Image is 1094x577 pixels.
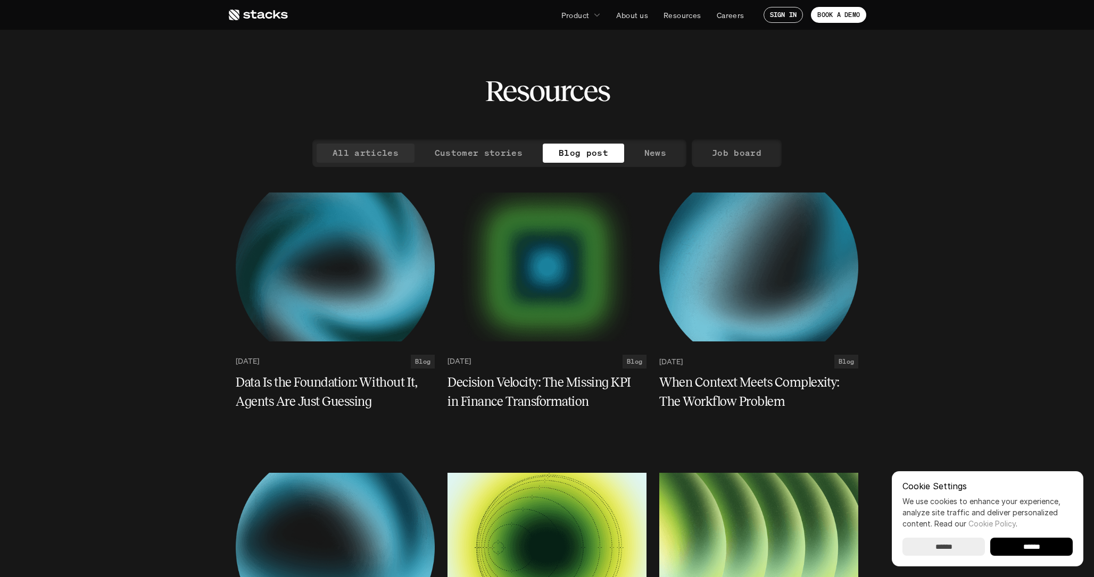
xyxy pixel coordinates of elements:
p: Customer stories [435,145,523,161]
p: All articles [333,145,399,161]
p: About us [616,10,648,21]
p: Product [561,10,590,21]
a: Privacy Policy [160,48,205,56]
p: [DATE] [447,357,471,366]
a: Decision Velocity: The Missing KPI in Finance Transformation [447,373,647,411]
a: Resources [657,5,708,24]
a: [DATE]Blog [236,355,435,369]
p: Careers [717,10,744,21]
a: Data Is the Foundation: Without It, Agents Are Just Guessing [236,373,435,411]
p: Job board [712,145,761,161]
a: Job board [696,144,777,163]
span: Read our . [934,519,1017,528]
a: BOOK A DEMO [811,7,866,23]
h2: Blog [415,358,430,365]
p: BOOK A DEMO [817,11,860,19]
h5: When Context Meets Complexity: The Workflow Problem [659,373,846,411]
h5: Data Is the Foundation: Without It, Agents Are Just Guessing [236,373,422,411]
h2: Blog [627,358,642,365]
a: SIGN IN [764,7,803,23]
p: Resources [664,10,701,21]
p: [DATE] [659,357,683,366]
a: Blog post [543,144,624,163]
a: Customer stories [419,144,538,163]
p: [DATE] [236,357,259,366]
h5: Decision Velocity: The Missing KPI in Finance Transformation [447,373,634,411]
a: Careers [710,5,751,24]
p: Blog post [559,145,608,161]
p: News [644,145,666,161]
a: About us [610,5,654,24]
a: When Context Meets Complexity: The Workflow Problem [659,373,858,411]
p: We use cookies to enhance your experience, analyze site traffic and deliver personalized content. [902,496,1073,529]
h2: Resources [485,74,610,107]
a: [DATE]Blog [659,355,858,369]
a: All articles [317,144,415,163]
a: Cookie Policy [968,519,1016,528]
p: SIGN IN [770,11,797,19]
a: [DATE]Blog [447,355,647,369]
h2: Blog [839,358,854,365]
p: Cookie Settings [902,482,1073,490]
a: News [628,144,682,163]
